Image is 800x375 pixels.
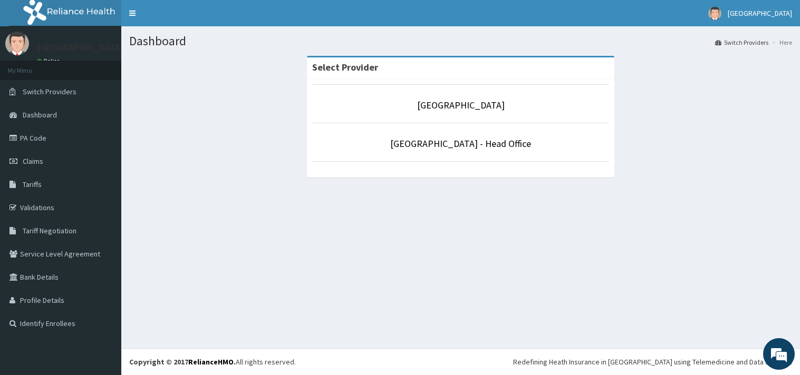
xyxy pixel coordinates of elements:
a: [GEOGRAPHIC_DATA] [417,99,505,111]
div: Redefining Heath Insurance in [GEOGRAPHIC_DATA] using Telemedicine and Data Science! [513,357,792,367]
strong: Select Provider [312,61,378,73]
li: Here [769,38,792,47]
img: User Image [5,32,29,55]
a: Switch Providers [715,38,768,47]
strong: Copyright © 2017 . [129,357,236,367]
footer: All rights reserved. [121,348,800,375]
h1: Dashboard [129,34,792,48]
a: [GEOGRAPHIC_DATA] - Head Office [390,137,531,150]
span: [GEOGRAPHIC_DATA] [728,8,792,18]
span: Tariffs [23,180,42,189]
span: Tariff Negotiation [23,226,76,235]
p: [GEOGRAPHIC_DATA] [37,43,124,52]
span: Claims [23,156,43,166]
a: RelianceHMO [188,357,234,367]
span: Switch Providers [23,87,76,96]
a: Online [37,57,62,65]
img: User Image [708,7,721,20]
span: Dashboard [23,110,57,120]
